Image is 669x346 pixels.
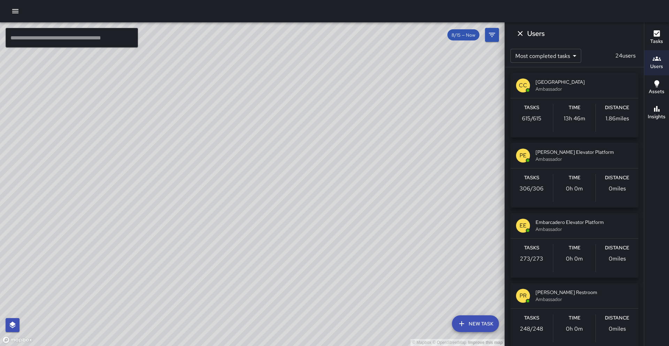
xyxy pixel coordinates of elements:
button: Users [644,50,669,75]
span: [GEOGRAPHIC_DATA] [536,78,633,85]
span: Embarcadero Elevator Platform [536,219,633,226]
button: Assets [644,75,669,100]
button: New Task [452,315,499,332]
h6: Tasks [524,104,539,112]
p: PE [520,151,526,160]
h6: Users [650,63,663,70]
button: Insights [644,100,669,126]
h6: Time [569,104,580,112]
h6: Time [569,244,580,252]
p: 0h 0m [566,185,583,193]
h6: Distance [605,104,629,112]
span: Ambassador [536,296,633,303]
p: 0h 0m [566,325,583,333]
h6: Users [527,28,545,39]
h6: Distance [605,314,629,322]
h6: Tasks [524,244,539,252]
button: EEEmbarcadero Elevator PlatformAmbassadorTasks273/273Time0h 0mDistance0miles [510,213,638,278]
h6: Tasks [650,38,663,45]
button: Filters [485,28,499,42]
h6: Assets [649,88,664,96]
p: PR [520,292,526,300]
h6: Time [569,314,580,322]
p: 1.86 miles [606,114,629,123]
p: 0 miles [609,185,626,193]
p: 0h 0m [566,255,583,263]
p: 0 miles [609,325,626,333]
button: Dismiss [513,27,527,40]
p: 273 / 273 [520,255,543,263]
h6: Insights [648,113,666,121]
h6: Distance [605,244,629,252]
p: 248 / 248 [520,325,543,333]
span: [PERSON_NAME] Restroom [536,289,633,296]
button: PE[PERSON_NAME] Elevator PlatformAmbassadorTasks306/306Time0h 0mDistance0miles [510,143,638,208]
p: EE [520,221,526,230]
h6: Time [569,174,580,182]
p: 0 miles [609,255,626,263]
p: CC [519,81,527,90]
p: 13h 46m [564,114,585,123]
h6: Tasks [524,314,539,322]
p: 615 / 615 [522,114,541,123]
span: Ambassador [536,85,633,92]
span: Ambassador [536,156,633,163]
button: CC[GEOGRAPHIC_DATA]AmbassadorTasks615/615Time13h 46mDistance1.86miles [510,73,638,137]
span: Ambassador [536,226,633,233]
h6: Distance [605,174,629,182]
button: Tasks [644,25,669,50]
span: 8/15 — Now [447,32,479,38]
p: 306 / 306 [520,185,544,193]
h6: Tasks [524,174,539,182]
span: [PERSON_NAME] Elevator Platform [536,149,633,156]
div: Most completed tasks [510,49,581,63]
p: 24 users [613,52,638,60]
